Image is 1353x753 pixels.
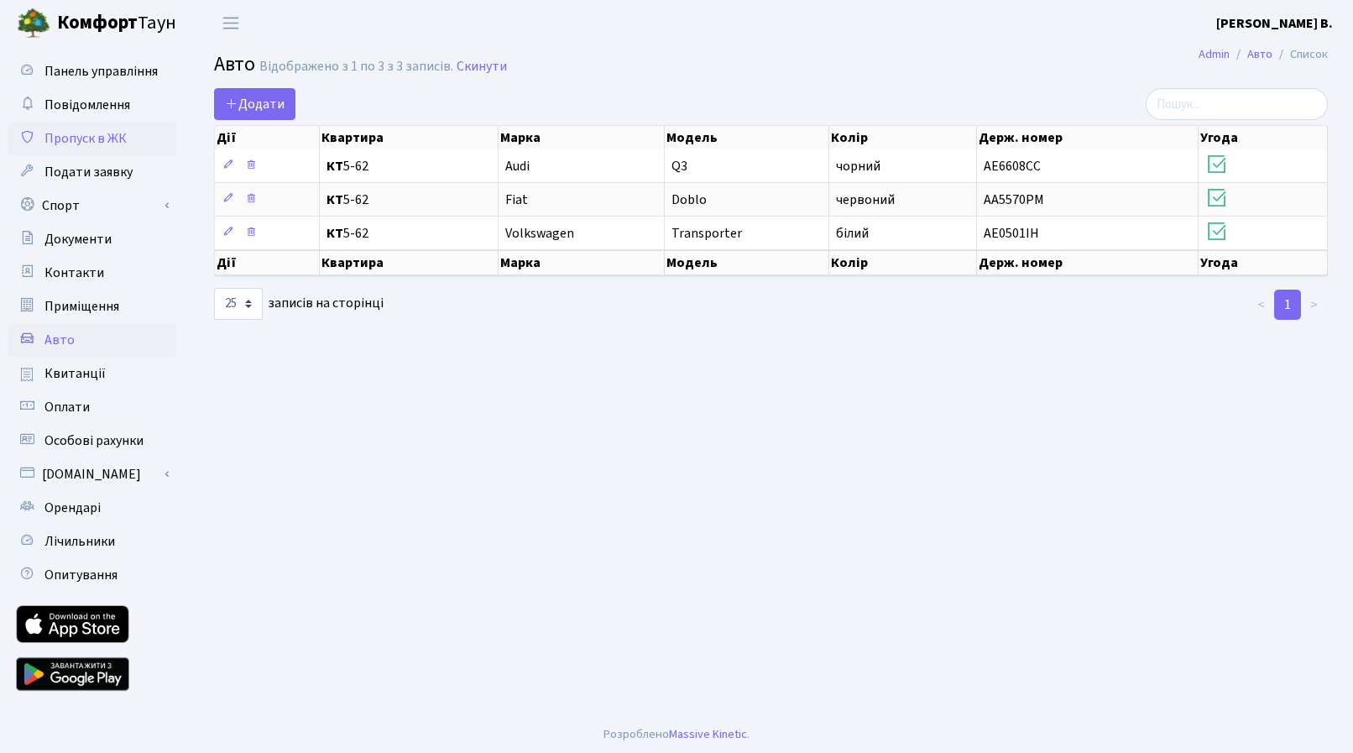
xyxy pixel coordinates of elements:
span: Квитанції [44,364,106,383]
th: Угода [1199,250,1328,275]
a: Документи [8,222,176,256]
span: Особові рахунки [44,431,144,450]
span: Оплати [44,398,90,416]
a: Лічильники [8,525,176,558]
span: Doblo [671,191,707,209]
span: Додати [225,95,285,113]
img: logo.png [17,7,50,40]
a: Скинути [457,59,507,75]
a: [PERSON_NAME] В. [1216,13,1333,34]
a: Спорт [8,189,176,222]
th: Угода [1199,126,1328,149]
th: Держ. номер [977,126,1199,149]
a: Додати [214,88,295,120]
span: Орендарі [44,499,101,517]
b: [PERSON_NAME] В. [1216,14,1333,33]
span: Опитування [44,566,118,584]
th: Дії [215,126,320,149]
b: Комфорт [57,9,138,36]
th: Модель [665,250,829,275]
b: КТ [326,157,343,175]
span: Transporter [671,224,742,243]
span: AA5570PM [984,191,1044,209]
span: Лічильники [44,532,115,551]
a: Massive Kinetic [669,725,747,743]
input: Пошук... [1146,88,1328,120]
span: 5-62 [326,193,491,207]
span: Таун [57,9,176,38]
span: Контакти [44,264,104,282]
a: Орендарі [8,491,176,525]
span: Авто [214,50,255,79]
th: Квартира [320,250,499,275]
span: Приміщення [44,297,119,316]
span: Авто [44,331,75,349]
a: Панель управління [8,55,176,88]
span: AE0501IH [984,224,1039,243]
a: 1 [1274,290,1301,320]
a: [DOMAIN_NAME] [8,458,176,491]
a: Авто [1247,45,1272,63]
a: Подати заявку [8,155,176,189]
button: Переключити навігацію [210,9,252,37]
span: червоний [836,191,895,209]
a: Пропуск в ЖК [8,122,176,155]
th: Держ. номер [977,250,1199,275]
a: Особові рахунки [8,424,176,458]
th: Колір [829,250,977,275]
span: чорний [836,157,880,175]
span: Панель управління [44,62,158,81]
span: Volkswagen [505,224,574,243]
a: Повідомлення [8,88,176,122]
th: Колір [829,126,977,149]
div: Розроблено . [603,725,750,744]
th: Квартира [320,126,499,149]
a: Авто [8,323,176,357]
div: Відображено з 1 по 3 з 3 записів. [259,59,453,75]
span: Пропуск в ЖК [44,129,127,148]
span: Q3 [671,157,687,175]
span: Документи [44,230,112,248]
span: білий [836,224,869,243]
a: Приміщення [8,290,176,323]
th: Модель [665,126,829,149]
th: Марка [499,126,665,149]
span: Fiat [505,191,528,209]
a: Квитанції [8,357,176,390]
a: Контакти [8,256,176,290]
nav: breadcrumb [1173,37,1353,72]
b: КТ [326,191,343,209]
span: 5-62 [326,159,491,173]
th: Дії [215,250,320,275]
span: Повідомлення [44,96,130,114]
span: Audi [505,157,530,175]
li: Список [1272,45,1328,64]
th: Марка [499,250,665,275]
a: Оплати [8,390,176,424]
span: 5-62 [326,227,491,240]
span: AE6608CC [984,157,1041,175]
b: КТ [326,224,343,243]
label: записів на сторінці [214,288,384,320]
span: Подати заявку [44,163,133,181]
a: Admin [1199,45,1230,63]
select: записів на сторінці [214,288,263,320]
a: Опитування [8,558,176,592]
